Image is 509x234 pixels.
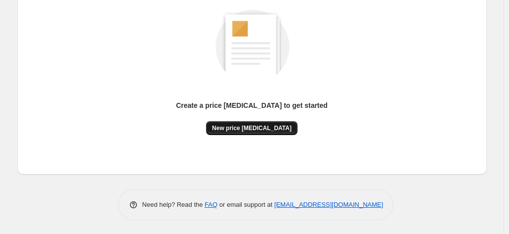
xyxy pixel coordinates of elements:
p: Create a price [MEDICAL_DATA] to get started [176,100,328,110]
span: New price [MEDICAL_DATA] [212,124,292,132]
a: [EMAIL_ADDRESS][DOMAIN_NAME] [274,201,383,208]
span: or email support at [217,201,274,208]
span: Need help? Read the [142,201,205,208]
button: New price [MEDICAL_DATA] [206,121,297,135]
a: FAQ [205,201,217,208]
